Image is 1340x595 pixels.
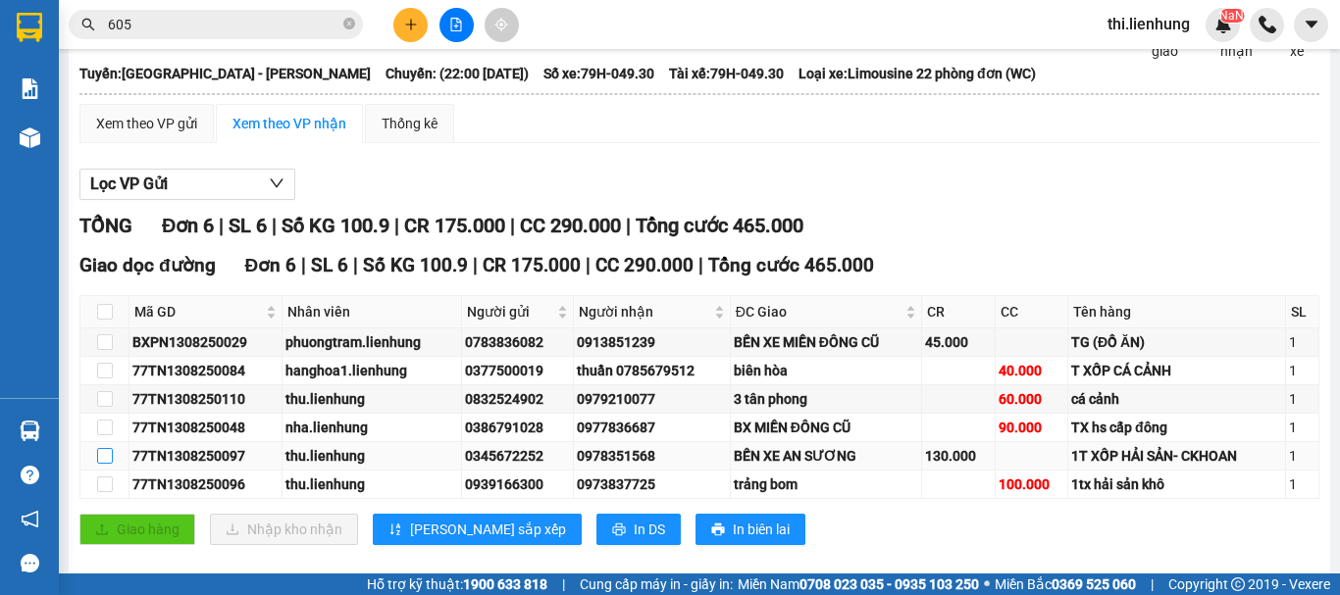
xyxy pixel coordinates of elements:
div: TG (ĐỒ ĂN) [1071,331,1282,353]
span: SL 6 [311,254,348,276]
div: 60.000 [999,388,1064,410]
span: Số KG 100.9 [282,214,389,237]
div: 77TN1308250096 [132,473,279,495]
span: caret-down [1303,16,1320,33]
span: Loại xe: Limousine 22 phòng đơn (WC) [799,63,1036,84]
span: | [626,214,631,237]
div: 1T XỐP HẢI SẢN- CKHOAN [1071,445,1282,467]
span: Miền Bắc [995,573,1136,595]
div: BẾN XE MIỀN ĐÔNG CŨ [734,331,919,353]
span: Người nhận [579,301,710,322]
div: Xem theo VP gửi [96,113,197,134]
div: 1 [1289,360,1315,381]
div: T XỐP CÁ CẢNH [1071,360,1282,381]
div: BẾN XE AN SƯƠNG [734,445,919,467]
div: 0973837725 [577,473,727,495]
span: Tổng cước 465.000 [636,214,803,237]
span: ĐC Giao [736,301,902,322]
span: In biên lai [733,519,790,540]
span: Mã GD [134,301,262,322]
strong: Văn phòng: [9,12,177,46]
span: | [562,573,565,595]
span: printer [612,522,626,538]
span: | [394,214,399,237]
div: 1 [1289,417,1315,438]
span: CC 290.000 [595,254,694,276]
span: 0862120997 [132,103,234,124]
td: 77TN1308250096 [129,471,283,499]
div: trảng bom [734,473,919,495]
img: solution-icon [20,78,40,99]
button: uploadGiao hàng [79,514,195,545]
th: SL [1286,296,1319,328]
div: 1 [1289,388,1315,410]
span: | [353,254,358,276]
div: thu.lienhung [285,445,458,467]
div: Thống kê [382,113,438,134]
img: warehouse-icon [20,127,40,148]
div: 77TN1308250084 [132,360,279,381]
td: 77TN1308250084 [129,357,283,385]
span: TỔNG [79,214,132,237]
span: Đơn 6 [162,214,214,237]
strong: Sđt: [9,50,139,84]
th: Nhân viên [283,296,462,328]
button: Lọc VP Gửi [79,169,295,200]
div: thu.lienhung [285,473,458,495]
span: In DS [634,519,665,540]
span: file-add [449,18,463,31]
div: 1 [1289,445,1315,467]
th: CR [922,296,995,328]
span: CR 175.000 [404,214,505,237]
span: question-circle [21,466,39,484]
span: copyright [1231,577,1245,591]
div: 77TN1308250110 [132,388,279,410]
div: 0979210077 [577,388,727,410]
span: close-circle [343,18,355,29]
div: 45.000 [925,331,991,353]
div: 40.000 [999,360,1064,381]
div: 0978351568 [577,445,727,467]
span: 02583824824, 02583563563 [9,50,139,84]
span: | [1151,573,1154,595]
div: 90.000 [999,417,1064,438]
strong: 1900 633 818 [463,576,547,592]
div: biên hòa [734,360,919,381]
span: Lọc VP Gửi [90,172,168,196]
div: 0939166300 [465,473,569,495]
span: SL 6 [229,214,267,237]
span: | [301,254,306,276]
span: Giao dọc đường [79,254,216,276]
div: phuongtram.lienhung [285,331,458,353]
span: | [586,254,591,276]
span: search [81,18,95,31]
th: Tên hàng [1068,296,1286,328]
img: icon-new-feature [1214,16,1232,33]
div: 130.000 [925,445,991,467]
span: Miền Nam [738,573,979,595]
td: 77TN1308250048 [129,414,283,442]
span: message [21,554,39,572]
span: aim [494,18,508,31]
sup: NaN [1219,9,1244,23]
div: 1 [1289,473,1315,495]
div: BX MIỀN ĐÔNG CŨ [734,417,919,438]
img: warehouse-icon [20,421,40,441]
div: 77TN1308250048 [132,417,279,438]
div: thuần 0785679512 [577,360,727,381]
span: notification [21,510,39,528]
button: caret-down [1294,8,1328,42]
span: Chuyến: (22:00 [DATE]) [386,63,529,84]
div: 1tx hải sản khô [1071,473,1282,495]
strong: 0708 023 035 - 0935 103 250 [799,576,979,592]
div: 1 [1289,331,1315,353]
td: BXPN1308250029 [129,328,283,357]
span: printer [711,522,725,538]
div: hanghoa1.lienhung [285,360,458,381]
div: TX hs cấp đông [1071,417,1282,438]
div: 0832524902 [465,388,569,410]
button: aim [485,8,519,42]
div: thu.lienhung [285,388,458,410]
button: printerIn biên lai [696,514,805,545]
div: 0386791028 [465,417,569,438]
